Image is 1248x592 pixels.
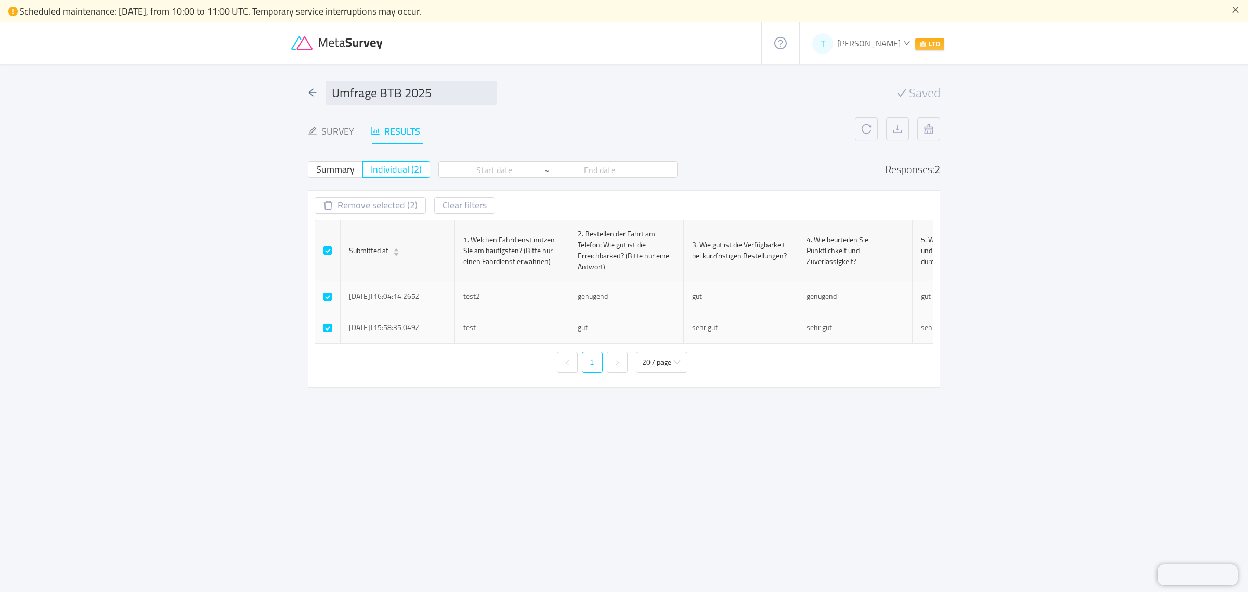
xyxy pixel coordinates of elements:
[8,7,18,16] i: icon: exclamation-circle
[903,40,910,46] i: icon: down
[550,164,649,176] input: End date
[371,124,420,138] div: Results
[308,88,317,97] i: icon: arrow-left
[684,312,798,344] td: sehr gut
[463,233,555,268] span: 1. Welchen Fahrdienst nutzen Sie am häufigsten? (Bitte nur einen Fahrdienst erwähnen)
[19,3,421,20] span: Scheduled maintenance: [DATE], from 10:00 to 11:00 UTC. Temporary service interruptions may occur.
[909,87,940,99] span: Saved
[371,161,422,178] span: Individual (2)
[798,281,913,312] td: genügend
[1158,564,1238,585] iframe: Chatra live chat
[921,233,1015,268] span: 5. Wie gut ist die Hilfestellung und Betreuung (Freundlichkeit) durch das Fahrpersonal?
[582,352,603,373] li: 1
[896,88,907,98] i: icon: check
[578,227,669,273] span: 2. Bestellen der Fahrt am Telefon: Wie gut ist die Erreichbarkeit? (Bitte nur eine Antwort)
[915,38,944,50] span: LTD
[886,117,909,140] button: icon: download
[855,117,878,140] button: icon: reload
[316,161,355,178] span: Summary
[673,358,681,367] i: icon: down
[564,360,570,366] i: icon: left
[885,164,940,175] div: Responses:
[393,246,400,254] div: Sort
[569,281,684,312] td: genügend
[393,246,400,249] i: icon: caret-up
[642,352,671,372] div: 20 / page
[308,124,354,138] div: Survey
[837,35,901,51] span: [PERSON_NAME]
[913,312,1027,344] td: sehr gut
[807,233,868,268] span: 4. Wie beurteilen Sie Pünktlichkeit und Zuverlässigkeit?
[445,164,544,176] input: Start date
[557,352,578,373] li: Previous Page
[692,238,787,262] span: 3. Wie gut ist die Verfügbarkeit bei kurzfristigen Bestellungen?
[315,197,426,214] button: icon: deleteRemove selected (2)
[455,281,569,312] td: test2
[684,281,798,312] td: gut
[798,312,913,344] td: sehr gut
[341,312,455,344] td: [DATE]T15:58:35.049Z
[569,312,684,344] td: gut
[821,33,825,54] span: T
[326,81,497,105] input: Survey name
[341,281,455,312] td: [DATE]T16:04:14.265Z
[371,126,380,136] i: icon: bar-chart
[455,312,569,344] td: test
[308,126,317,136] i: icon: edit
[919,40,927,47] i: icon: crown
[1231,4,1240,16] button: icon: close
[913,281,1027,312] td: gut
[582,352,602,372] a: 1
[308,86,317,100] div: icon: arrow-left
[607,352,628,373] li: Next Page
[349,245,388,256] span: Submitted at
[1231,6,1240,14] i: icon: close
[393,251,400,254] i: icon: caret-down
[434,197,495,214] button: Clear filters
[774,37,787,49] i: icon: question-circle
[934,160,940,179] div: 2
[614,360,620,366] i: icon: right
